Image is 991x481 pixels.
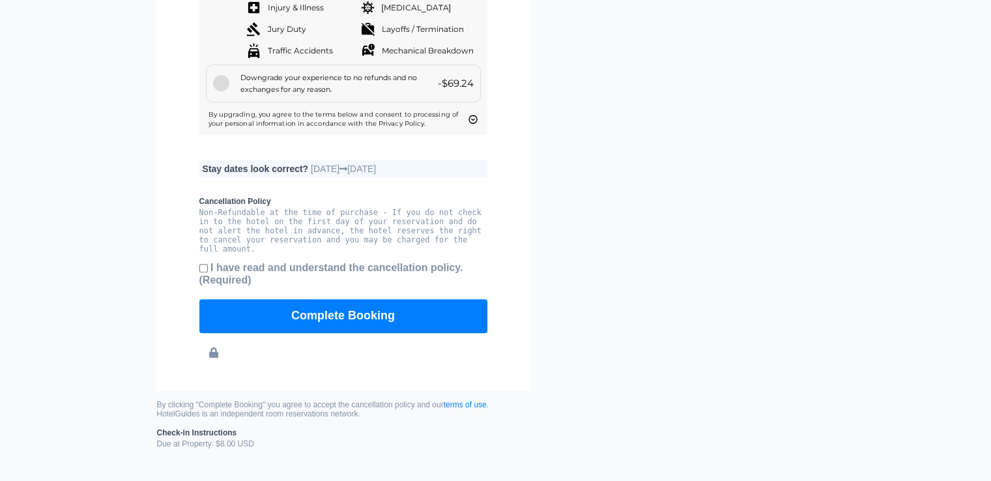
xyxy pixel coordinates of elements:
b: I have read and understand the cancellation policy. [199,262,463,285]
b: Stay dates look correct? [203,164,309,174]
span: (Required) [199,274,251,285]
span: [DATE] [DATE] [311,164,376,174]
pre: Non-Refundable at the time of purchase - If you do not check in to the hotel on the first day of ... [199,208,487,254]
b: Check-in Instructions [157,428,530,437]
small: By clicking "Complete Booking" you agree to accept the cancellation policy and our . HotelGuides ... [157,400,530,418]
a: terms of use [444,400,487,409]
button: Complete Booking [199,299,487,333]
input: I have read and understand the cancellation policy.(Required) [199,264,208,272]
small: Due at Property: $8.00 USD [157,428,530,448]
b: Cancellation Policy [199,197,487,206]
